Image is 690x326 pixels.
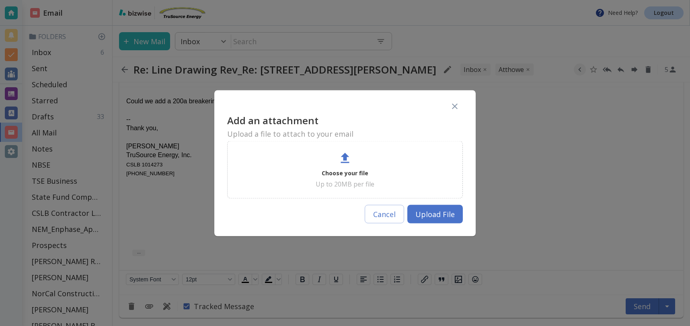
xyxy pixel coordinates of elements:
[365,205,404,223] button: Cancel
[227,129,463,137] h6: Upload a file to attach to your email
[322,168,368,178] p: Choose your file
[7,10,557,18] div: Could we add a 200a breakerin the aGate? We've done it before with this AHJ.
[6,6,557,91] body: Rich Text Area. Press ALT-0 for help.
[7,83,55,89] span: [PHONE_NUMBER]
[316,179,374,188] p: Up to 20MB per file
[7,55,557,64] p: [PERSON_NAME]
[7,18,557,90] div: --
[7,74,43,80] span: CSLB 1014273
[7,37,557,45] p: Thank you,
[407,205,463,223] button: Upload File
[7,64,557,72] p: TruSource Energy, Inc.
[227,141,463,198] div: Choose your fileUp to 20MB per file
[227,114,463,126] h3: Add an attachment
